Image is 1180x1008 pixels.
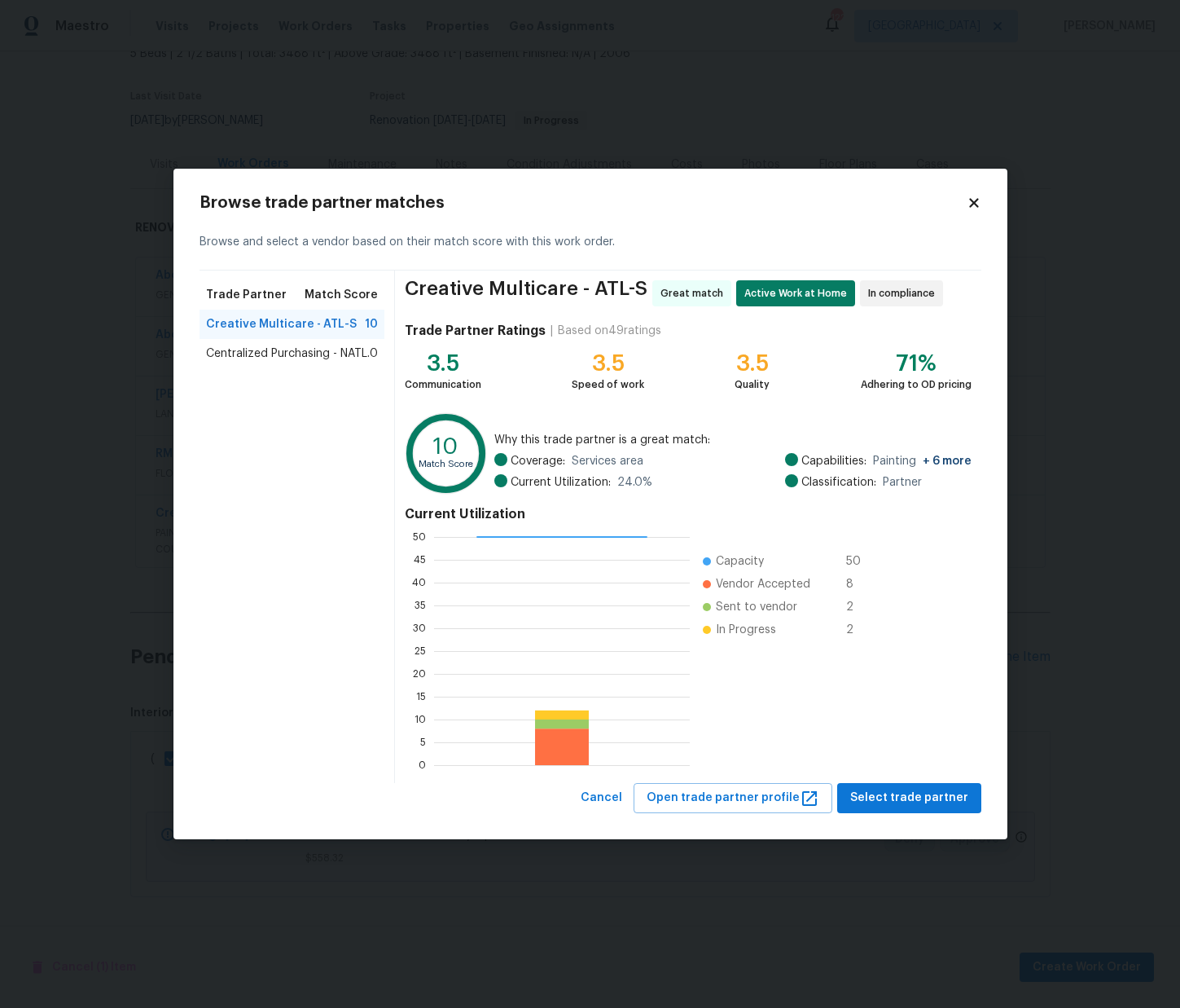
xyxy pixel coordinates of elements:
span: Classification: [801,474,876,491]
h4: Current Utilization [405,506,971,522]
text: 25 [415,646,426,656]
span: In Progress [716,622,776,638]
span: 8 [846,576,872,592]
text: 10 [434,435,459,458]
span: Select trade partner [850,788,968,808]
span: 10 [365,316,378,332]
span: Great match [660,285,730,302]
text: 0 [419,760,426,770]
text: 40 [412,578,426,588]
span: + 6 more [923,456,972,467]
text: 20 [413,669,426,679]
span: Capabilities: [801,453,866,469]
span: 0 [370,346,378,362]
span: Partner [883,474,922,491]
span: Centralized Purchasing - NATL. [206,346,370,362]
span: 2 [846,599,872,615]
span: Services area [572,453,643,469]
span: Creative Multicare - ATL-S [405,280,647,306]
span: Capacity [716,553,764,570]
span: 2 [846,622,872,638]
span: Active Work at Home [744,285,853,302]
span: Cancel [581,788,622,808]
span: Coverage: [511,453,565,469]
div: Speed of work [572,376,644,393]
div: 3.5 [735,355,770,372]
span: Vendor Accepted [716,576,810,592]
text: 50 [413,532,426,542]
span: Open trade partner profile [647,788,819,808]
div: | [546,323,558,339]
span: 24.0 % [617,474,652,491]
div: Quality [735,376,770,393]
text: Match Score [419,460,474,469]
text: 10 [415,715,426,724]
h4: Trade Partner Ratings [405,323,546,339]
span: Current Utilization: [511,474,611,491]
span: Sent to vendor [716,599,797,615]
div: Adhering to OD pricing [861,376,972,393]
div: 71% [861,355,972,372]
text: 35 [415,601,426,610]
text: 45 [414,555,426,565]
text: 15 [416,692,426,702]
text: 30 [413,623,426,633]
span: Match Score [305,287,378,303]
div: 3.5 [572,355,644,372]
div: Based on 49 ratings [558,323,661,339]
span: Trade Partner [206,287,287,303]
span: Why this trade partner is a great match: [494,432,972,448]
div: 3.5 [405,355,481,372]
button: Open trade partner profile [634,783,832,813]
span: In compliance [868,285,941,302]
h2: Browse trade partner matches [200,195,967,211]
span: Painting [873,453,972,469]
text: 5 [420,737,426,747]
span: Creative Multicare - ATL-S [206,316,357,332]
span: 50 [846,553,872,570]
div: Browse and select a vendor based on their match score with this work order. [200,214,981,271]
button: Cancel [574,783,629,813]
div: Communication [405,376,481,393]
button: Select trade partner [837,783,981,813]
